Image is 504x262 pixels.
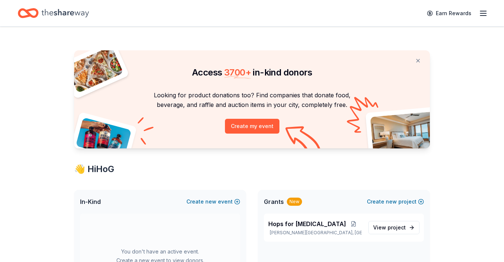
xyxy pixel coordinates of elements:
[367,197,424,206] button: Createnewproject
[388,224,406,231] span: project
[386,197,397,206] span: new
[18,4,89,22] a: Home
[224,67,251,78] span: 3700 +
[373,223,406,232] span: View
[368,221,420,234] a: View project
[287,198,302,206] div: New
[422,7,476,20] a: Earn Rewards
[205,197,216,206] span: new
[192,67,312,78] span: Access in-kind donors
[268,230,362,236] p: [PERSON_NAME][GEOGRAPHIC_DATA], [GEOGRAPHIC_DATA]
[66,46,124,93] img: Pizza
[225,119,279,134] button: Create my event
[80,197,101,206] span: In-Kind
[74,163,430,175] div: 👋 Hi HoG
[268,219,346,228] span: Hops for [MEDICAL_DATA]
[83,90,421,110] p: Looking for product donations too? Find companies that donate food, beverage, and raffle and auct...
[285,126,322,154] img: Curvy arrow
[186,197,240,206] button: Createnewevent
[264,197,284,206] span: Grants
